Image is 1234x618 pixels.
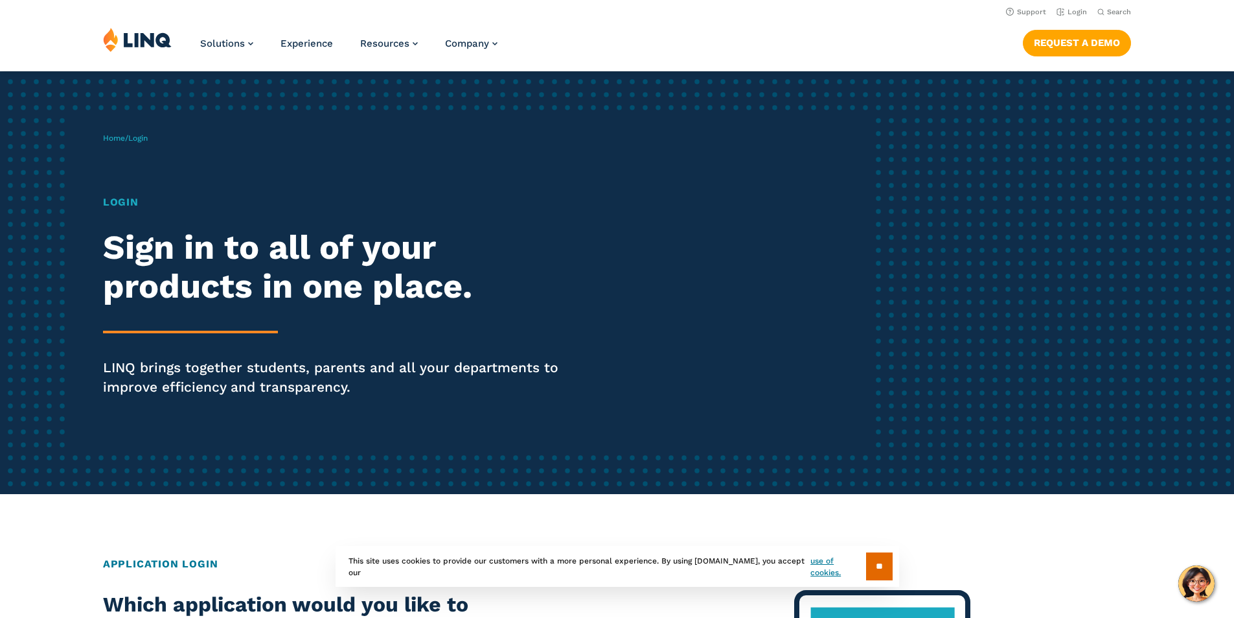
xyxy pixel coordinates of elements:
h2: Sign in to all of your products in one place. [103,228,578,306]
h2: Application Login [103,556,1131,572]
p: LINQ brings together students, parents and all your departments to improve efficiency and transpa... [103,358,578,397]
a: Request a Demo [1023,30,1131,56]
span: Login [128,134,148,143]
a: Company [445,38,497,49]
nav: Primary Navigation [200,27,497,70]
button: Open Search Bar [1097,7,1131,17]
span: Company [445,38,489,49]
div: This site uses cookies to provide our customers with a more personal experience. By using [DOMAIN... [336,546,899,587]
h1: Login [103,195,578,210]
a: Support [1006,8,1046,16]
a: use of cookies. [810,555,865,578]
span: / [103,134,148,143]
a: Resources [360,38,418,49]
span: Solutions [200,38,245,49]
a: Experience [280,38,333,49]
button: Hello, have a question? Let’s chat. [1178,565,1215,602]
a: Login [1057,8,1087,16]
nav: Button Navigation [1023,27,1131,56]
img: LINQ | K‑12 Software [103,27,172,52]
a: Solutions [200,38,253,49]
a: Home [103,134,125,143]
span: Resources [360,38,409,49]
span: Search [1107,8,1131,16]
